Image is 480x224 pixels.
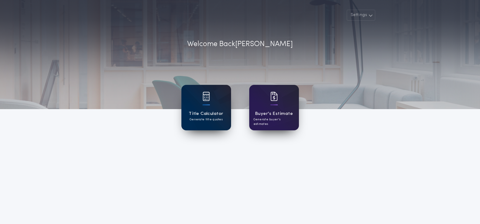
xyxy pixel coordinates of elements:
[203,92,210,101] img: card icon
[253,117,295,126] p: Generate buyer's estimates
[189,110,223,117] h1: Title Calculator
[190,117,223,122] p: Generate title quotes
[270,92,278,101] img: card icon
[249,85,299,130] a: card iconBuyer's EstimateGenerate buyer's estimates
[187,39,293,50] p: Welcome Back [PERSON_NAME]
[347,10,375,21] button: Settings
[181,85,231,130] a: card iconTitle CalculatorGenerate title quotes
[255,110,293,117] h1: Buyer's Estimate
